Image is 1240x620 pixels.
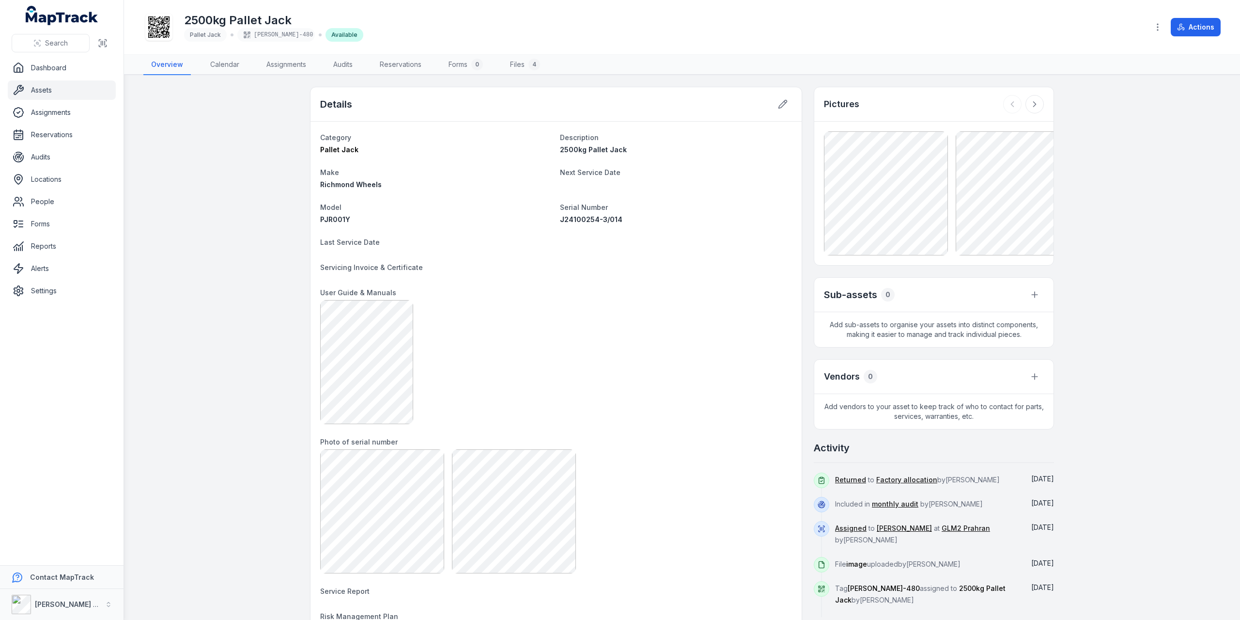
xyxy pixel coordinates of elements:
[325,28,363,42] div: Available
[8,237,116,256] a: Reports
[560,215,622,223] span: J24100254-3/014
[528,59,540,70] div: 4
[864,370,877,383] div: 0
[848,584,920,592] span: [PERSON_NAME]-480
[1031,583,1054,591] time: 2/26/2025, 3:00:27 PM
[814,312,1054,347] span: Add sub-assets to organise your assets into distinct components, making it easier to manage and t...
[876,475,937,485] a: Factory allocation
[8,147,116,167] a: Audits
[1031,583,1054,591] span: [DATE]
[320,263,423,271] span: Servicing Invoice & Certificate
[846,560,867,568] span: image
[320,180,382,189] span: Richmond Wheels
[237,28,315,42] div: [PERSON_NAME]-480
[824,97,859,111] h3: Pictures
[835,524,867,533] a: Assigned
[560,168,620,176] span: Next Service Date
[8,192,116,211] a: People
[1031,559,1054,567] span: [DATE]
[30,573,94,581] strong: Contact MapTrack
[372,55,429,75] a: Reservations
[1031,523,1054,531] time: 7/16/2025, 9:59:14 AM
[320,587,370,595] span: Service Report
[320,215,350,223] span: PJR001Y
[8,80,116,100] a: Assets
[8,58,116,78] a: Dashboard
[942,524,990,533] a: GLM2 Prahran
[320,133,351,142] span: Category
[877,524,932,533] a: [PERSON_NAME]
[881,288,895,302] div: 0
[814,394,1054,429] span: Add vendors to your asset to keep track of who to contact for parts, services, warranties, etc.
[320,145,358,154] span: Pallet Jack
[560,203,608,211] span: Serial Number
[1031,559,1054,567] time: 2/26/2025, 3:00:42 PM
[1171,18,1221,36] button: Actions
[259,55,314,75] a: Assignments
[835,475,866,485] a: Returned
[441,55,491,75] a: Forms0
[835,584,1006,604] span: Tag assigned to by [PERSON_NAME]
[1031,499,1054,507] time: 7/23/2025, 2:58:22 PM
[45,38,68,48] span: Search
[190,31,221,38] span: Pallet Jack
[143,55,191,75] a: Overview
[560,133,599,142] span: Description
[184,13,363,28] h1: 2500kg Pallet Jack
[202,55,247,75] a: Calendar
[320,203,341,211] span: Model
[814,441,850,455] h2: Activity
[835,476,1000,484] span: to by [PERSON_NAME]
[1031,475,1054,483] span: [DATE]
[835,524,990,544] span: to at by [PERSON_NAME]
[8,214,116,234] a: Forms
[502,55,548,75] a: Files4
[320,168,339,176] span: Make
[872,499,918,509] a: monthly audit
[835,560,961,568] span: File uploaded by [PERSON_NAME]
[1031,499,1054,507] span: [DATE]
[824,288,877,302] h2: Sub-assets
[471,59,483,70] div: 0
[835,500,983,508] span: Included in by [PERSON_NAME]
[35,600,102,608] strong: [PERSON_NAME] Air
[320,238,380,246] span: Last Service Date
[1031,475,1054,483] time: 8/19/2025, 8:08:28 AM
[8,170,116,189] a: Locations
[8,259,116,278] a: Alerts
[325,55,360,75] a: Audits
[320,438,398,446] span: Photo of serial number
[8,281,116,301] a: Settings
[12,34,90,52] button: Search
[8,103,116,122] a: Assignments
[8,125,116,144] a: Reservations
[26,6,98,25] a: MapTrack
[320,288,396,297] span: User Guide & Manuals
[824,370,860,383] h3: Vendors
[320,97,352,111] h2: Details
[1031,523,1054,531] span: [DATE]
[560,145,627,154] span: 2500kg Pallet Jack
